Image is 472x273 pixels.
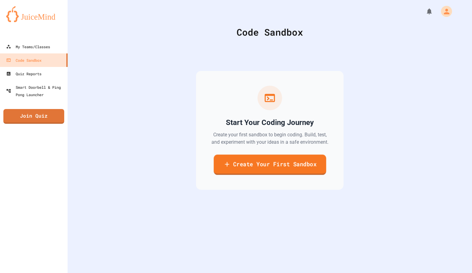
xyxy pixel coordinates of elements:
a: Join Quiz [3,109,64,124]
div: Code Sandbox [83,25,457,39]
div: My Teams/Classes [6,43,50,50]
h2: Start Your Coding Journey [226,118,314,127]
div: My Account [435,4,454,18]
div: My Notifications [414,6,435,17]
img: logo-orange.svg [6,6,61,22]
p: Create your first sandbox to begin coding. Build, test, and experiment with your ideas in a safe ... [211,131,329,146]
a: Create Your First Sandbox [214,154,326,175]
div: Smart Doorbell & Ping Pong Launcher [6,84,65,98]
div: Code Sandbox [6,57,41,64]
div: Quiz Reports [6,70,41,77]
